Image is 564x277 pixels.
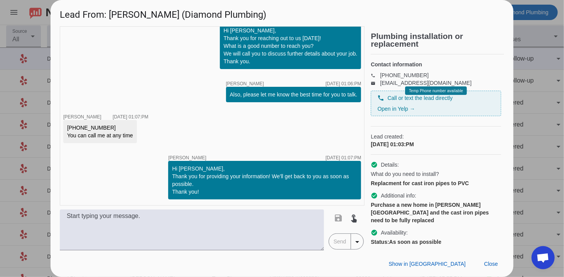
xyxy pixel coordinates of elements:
button: Close [478,257,504,271]
div: Open chat [532,246,555,269]
button: Show in [GEOGRAPHIC_DATA] [383,257,472,271]
div: Hi [PERSON_NAME], Thank you for reaching out to us [DATE]! What is a good number to reach you? We... [224,27,358,65]
span: Additional info: [381,192,416,199]
mat-icon: check_circle [371,192,378,199]
a: Open in Yelp → [377,106,415,112]
span: [PERSON_NAME] [226,81,264,86]
strong: Status: [371,239,389,245]
span: Temp Phone number available [409,89,463,93]
div: Hi [PERSON_NAME], Thank you for providing your information! We'll get back to you as soon as poss... [172,165,357,196]
h4: Contact information [371,61,501,68]
div: [DATE] 01:03:PM [371,140,501,148]
div: [DATE] 01:07:PM [113,115,148,119]
mat-icon: check_circle [371,161,378,168]
div: [DATE] 01:06:PM [326,81,361,86]
span: Call or text the lead directly [387,94,453,102]
mat-icon: phone [371,73,380,77]
span: Details: [381,161,399,169]
div: [PHONE_NUMBER] You can call me at any time [67,124,133,139]
div: Replacment for cast iron pipes to PVC [371,179,501,187]
div: Also, please let me know the best time for you to talk.​ [230,91,358,98]
mat-icon: email [371,81,380,85]
span: Show in [GEOGRAPHIC_DATA] [389,261,466,267]
span: Availability: [381,229,408,236]
span: [PERSON_NAME] [63,114,101,120]
h2: Plumbing installation or replacement [371,32,504,48]
span: Lead created: [371,133,501,140]
a: [PHONE_NUMBER] [380,72,429,78]
span: What do you need to install? [371,170,439,178]
mat-icon: check_circle [371,229,378,236]
div: Purchase a new home in [PERSON_NAME][GEOGRAPHIC_DATA] and the cast iron pipes need to be fully re... [371,201,501,224]
mat-icon: touch_app [350,213,359,223]
a: [EMAIL_ADDRESS][DOMAIN_NAME] [380,80,471,86]
mat-icon: arrow_drop_down [353,237,362,247]
span: [PERSON_NAME] [168,155,206,160]
mat-icon: phone [377,95,384,101]
span: Close [484,261,498,267]
div: As soon as possible [371,238,501,246]
div: [DATE] 01:07:PM [326,155,361,160]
